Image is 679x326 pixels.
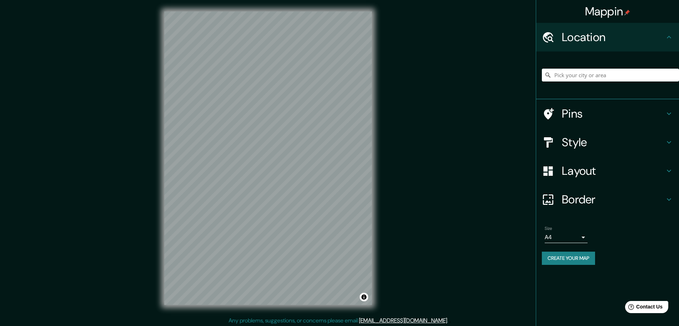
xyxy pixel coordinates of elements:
[359,317,447,324] a: [EMAIL_ADDRESS][DOMAIN_NAME]
[562,107,665,121] h4: Pins
[360,293,368,301] button: Toggle attribution
[536,23,679,51] div: Location
[542,252,595,265] button: Create your map
[545,232,588,243] div: A4
[624,10,630,15] img: pin-icon.png
[229,316,448,325] p: Any problems, suggestions, or concerns please email .
[449,316,451,325] div: .
[536,128,679,157] div: Style
[615,298,671,318] iframe: Help widget launcher
[562,192,665,207] h4: Border
[562,164,665,178] h4: Layout
[536,157,679,185] div: Layout
[536,99,679,128] div: Pins
[164,11,372,305] canvas: Map
[536,185,679,214] div: Border
[562,30,665,44] h4: Location
[542,69,679,81] input: Pick your city or area
[562,135,665,149] h4: Style
[585,4,630,19] h4: Mappin
[545,226,552,232] label: Size
[448,316,449,325] div: .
